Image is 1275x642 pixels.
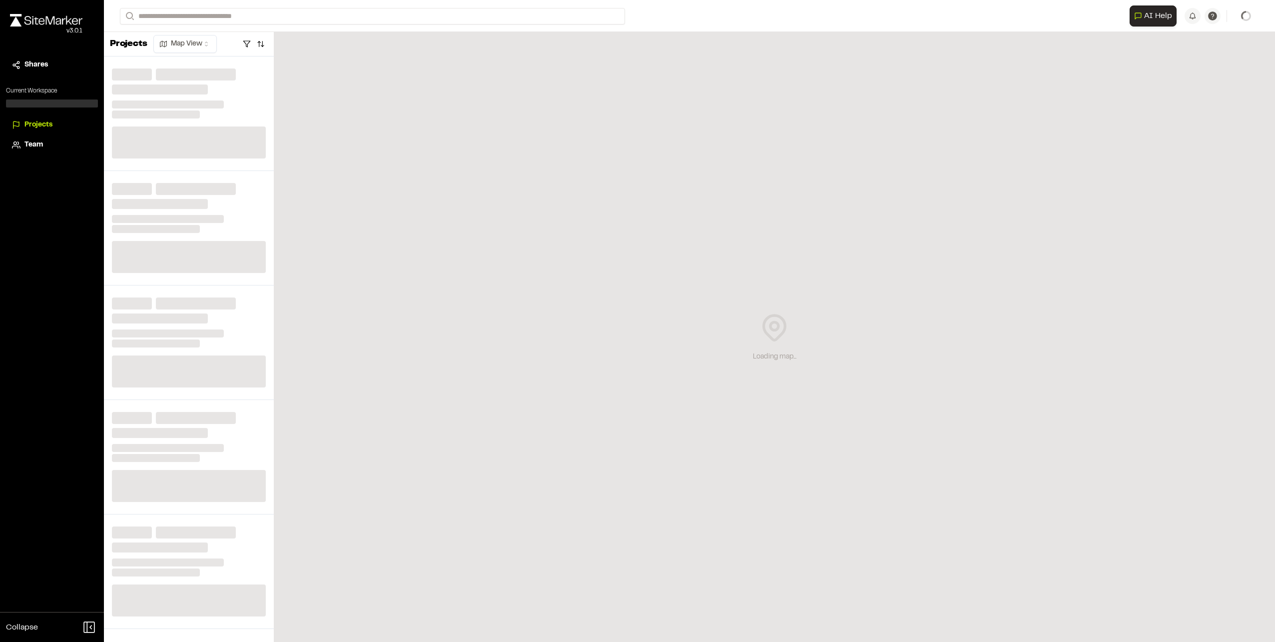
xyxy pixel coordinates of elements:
div: Loading map... [753,351,796,362]
button: Search [120,8,138,24]
span: AI Help [1144,10,1172,22]
a: Shares [12,59,92,70]
p: Current Workspace [6,86,98,95]
a: Team [12,139,92,150]
span: Team [24,139,43,150]
div: Oh geez...please don't... [10,26,82,35]
button: Open AI Assistant [1130,5,1177,26]
span: Shares [24,59,48,70]
span: Collapse [6,621,38,633]
div: Open AI Assistant [1130,5,1181,26]
p: Projects [110,37,147,51]
a: Projects [12,119,92,130]
span: Projects [24,119,52,130]
img: rebrand.png [10,14,82,26]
